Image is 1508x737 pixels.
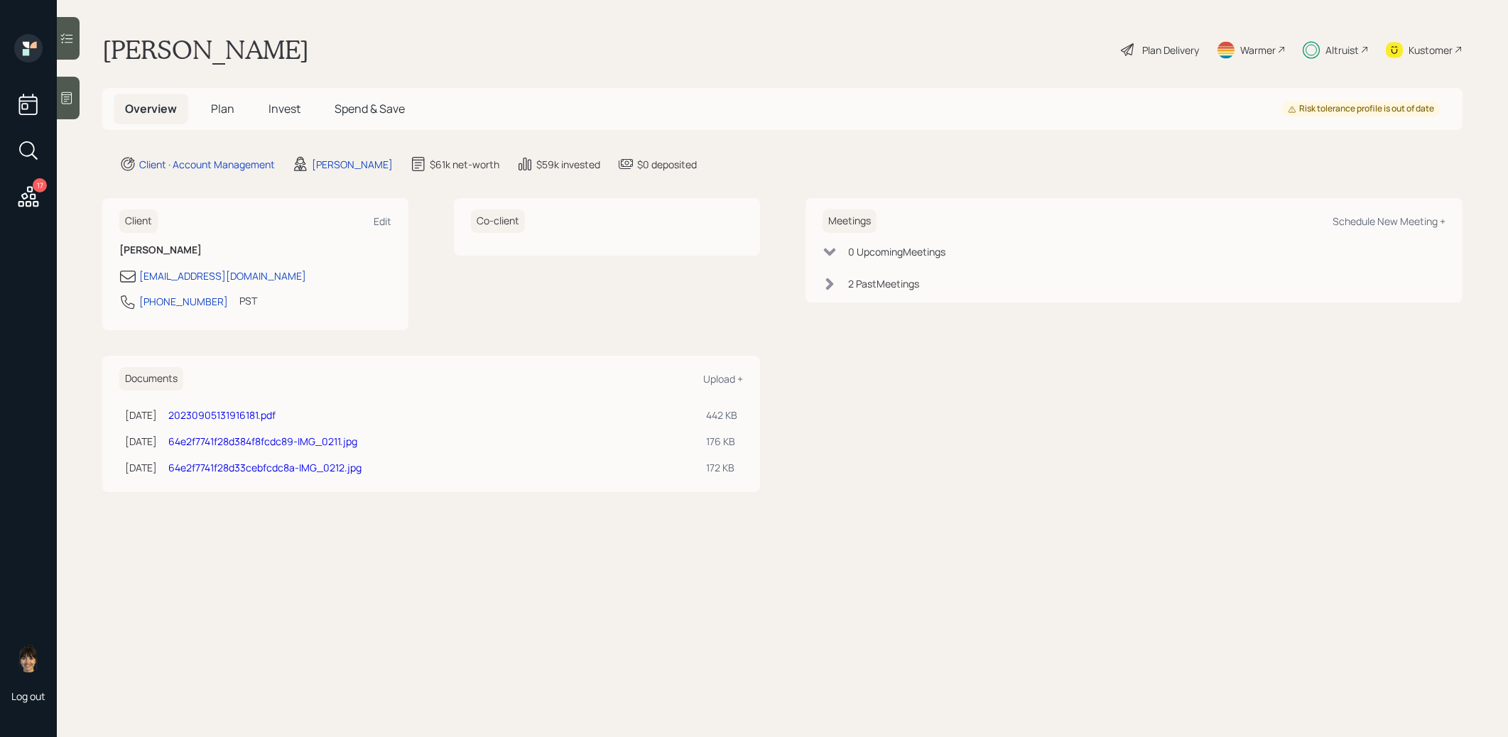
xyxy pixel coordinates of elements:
[102,34,309,65] h1: [PERSON_NAME]
[706,408,737,422] div: 442 KB
[848,276,919,291] div: 2 Past Meeting s
[1288,103,1434,115] div: Risk tolerance profile is out of date
[139,268,306,283] div: [EMAIL_ADDRESS][DOMAIN_NAME]
[139,294,228,309] div: [PHONE_NUMBER]
[125,101,177,116] span: Overview
[706,434,737,449] div: 176 KB
[268,101,300,116] span: Invest
[168,461,362,474] a: 64e2f7741f28d33cebfcdc8a-IMG_0212.jpg
[335,101,405,116] span: Spend & Save
[1333,214,1445,228] div: Schedule New Meeting +
[706,460,737,475] div: 172 KB
[125,408,157,422] div: [DATE]
[11,689,45,703] div: Log out
[168,435,357,448] a: 64e2f7741f28d384f8fcdc89-IMG_0211.jpg
[637,157,697,172] div: $0 deposited
[848,244,945,259] div: 0 Upcoming Meeting s
[139,157,275,172] div: Client · Account Management
[119,367,183,391] h6: Documents
[1409,43,1453,58] div: Kustomer
[119,244,391,256] h6: [PERSON_NAME]
[211,101,234,116] span: Plan
[703,372,743,386] div: Upload +
[1325,43,1359,58] div: Altruist
[312,157,393,172] div: [PERSON_NAME]
[374,214,391,228] div: Edit
[125,460,157,475] div: [DATE]
[14,644,43,672] img: treva-nostdahl-headshot.png
[168,408,276,422] a: 20230905131916181.pdf
[1240,43,1276,58] div: Warmer
[239,293,257,308] div: PST
[1142,43,1199,58] div: Plan Delivery
[536,157,600,172] div: $59k invested
[430,157,499,172] div: $61k net-worth
[119,209,158,233] h6: Client
[823,209,877,233] h6: Meetings
[471,209,525,233] h6: Co-client
[125,434,157,449] div: [DATE]
[33,178,47,192] div: 17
